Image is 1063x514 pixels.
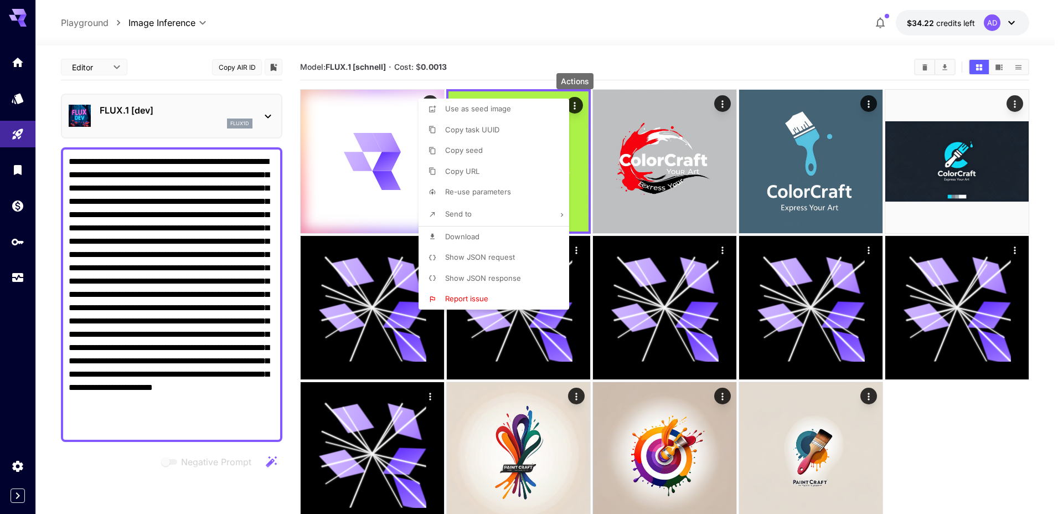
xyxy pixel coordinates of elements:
span: Copy seed [445,146,483,155]
span: Report issue [445,294,488,303]
span: Send to [445,209,472,218]
span: Copy URL [445,167,479,176]
span: Show JSON request [445,253,515,261]
div: Actions [556,73,594,89]
span: Download [445,232,479,241]
span: Re-use parameters [445,187,511,196]
span: Copy task UUID [445,125,499,134]
span: Show JSON response [445,274,521,282]
span: Use as seed image [445,104,511,113]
